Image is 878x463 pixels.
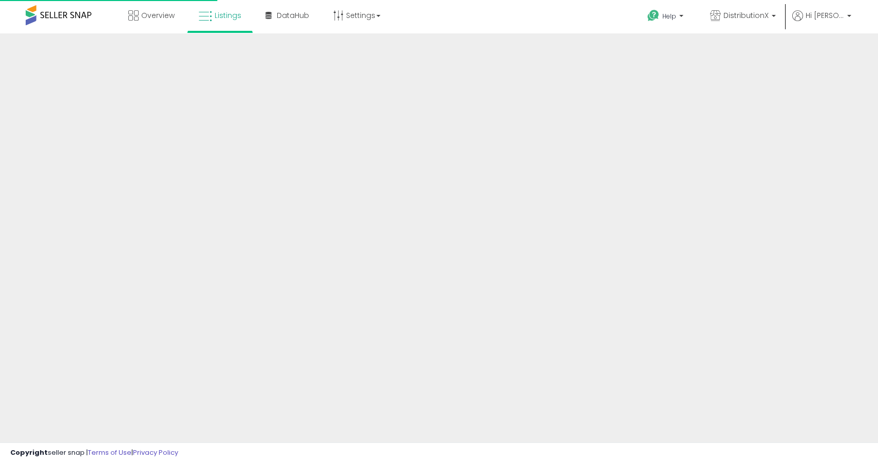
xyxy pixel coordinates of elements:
a: Privacy Policy [133,448,178,457]
div: seller snap | | [10,448,178,458]
span: Help [662,12,676,21]
span: Listings [215,10,241,21]
a: Help [639,2,694,33]
a: Hi [PERSON_NAME] [792,10,851,33]
span: Overview [141,10,175,21]
i: Get Help [647,9,660,22]
strong: Copyright [10,448,48,457]
span: Hi [PERSON_NAME] [806,10,844,21]
a: Terms of Use [88,448,131,457]
span: DataHub [277,10,309,21]
span: DistributionX [723,10,769,21]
